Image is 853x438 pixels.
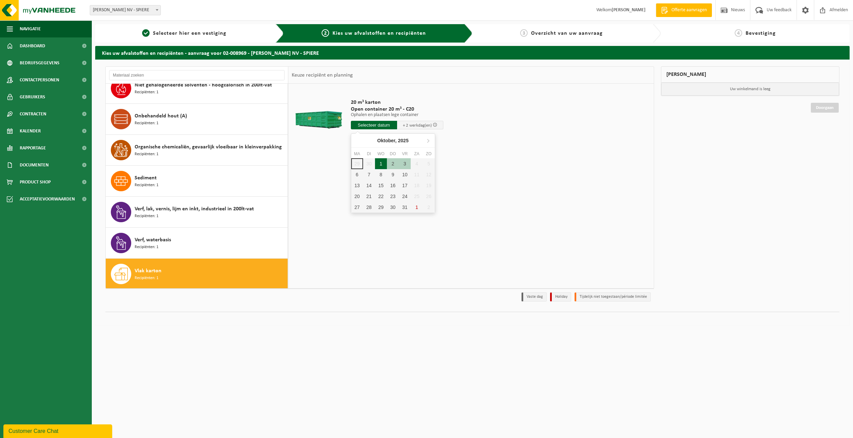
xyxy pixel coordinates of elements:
span: 1 [142,29,150,37]
p: Uw winkelmand is leeg [661,83,839,96]
div: 31 [399,202,411,213]
span: Bevestiging [746,31,776,36]
span: + 2 werkdag(en) [403,123,432,128]
span: Sediment [135,174,157,182]
div: 21 [363,191,375,202]
span: Onbehandeld hout (A) [135,112,187,120]
div: 9 [387,169,399,180]
span: Recipiënten: 1 [135,151,158,158]
span: 2 [322,29,329,37]
span: Verf, waterbasis [135,236,171,244]
a: Offerte aanvragen [656,3,712,17]
button: Vlak karton Recipiënten: 1 [106,259,288,289]
div: Oktober, [375,135,411,146]
span: Organische chemicaliën, gevaarlijk vloeibaar in kleinverpakking [135,143,282,151]
div: do [387,150,399,157]
span: 20 m³ karton [351,99,443,106]
input: Selecteer datum [351,121,397,129]
span: Rapportage [20,140,46,157]
button: Sediment Recipiënten: 1 [106,166,288,197]
span: Recipiënten: 1 [135,213,158,220]
button: Onbehandeld hout (A) Recipiënten: 1 [106,104,288,135]
div: ma [351,150,363,157]
div: 27 [351,202,363,213]
span: Contracten [20,106,46,123]
span: Product Shop [20,174,51,191]
span: Recipiënten: 1 [135,275,158,281]
div: 3 [399,158,411,169]
div: 29 [375,202,387,213]
div: 23 [387,191,399,202]
span: Verf, lak, vernis, lijm en inkt, industrieel in 200lt-vat [135,205,254,213]
button: Verf, waterbasis Recipiënten: 1 [106,228,288,259]
div: 2 [387,158,399,169]
span: Kies uw afvalstoffen en recipiënten [332,31,426,36]
span: Recipiënten: 1 [135,182,158,189]
span: Navigatie [20,20,41,37]
div: vr [399,150,411,157]
div: 15 [375,180,387,191]
span: Vlak karton [135,267,161,275]
h2: Kies uw afvalstoffen en recipiënten - aanvraag voor 02-008969 - [PERSON_NAME] NV - SPIERE [95,46,850,59]
div: 13 [351,180,363,191]
button: Organische chemicaliën, gevaarlijk vloeibaar in kleinverpakking Recipiënten: 1 [106,135,288,166]
span: Bedrijfsgegevens [20,54,59,71]
button: Verf, lak, vernis, lijm en inkt, industrieel in 200lt-vat Recipiënten: 1 [106,197,288,228]
div: 20 [351,191,363,202]
button: Niet gehalogeneerde solventen - hoogcalorisch in 200lt-vat Recipiënten: 1 [106,73,288,104]
input: Materiaal zoeken [109,70,285,80]
span: Recipiënten: 1 [135,89,158,96]
span: 4 [735,29,742,37]
span: Gebruikers [20,88,45,106]
span: Contactpersonen [20,71,59,88]
div: 17 [399,180,411,191]
li: Holiday [550,292,571,302]
span: VINCENT SHEPPARD NV - SPIERE [90,5,160,15]
strong: [PERSON_NAME] [612,7,646,13]
p: Ophalen en plaatsen lege container [351,113,443,117]
span: Niet gehalogeneerde solventen - hoogcalorisch in 200lt-vat [135,81,272,89]
a: 1Selecteer hier een vestiging [99,29,270,37]
i: 2025 [398,138,409,143]
div: di [363,150,375,157]
div: [PERSON_NAME] [661,66,839,83]
div: 6 [351,169,363,180]
span: Offerte aanvragen [670,7,709,14]
div: 16 [387,180,399,191]
a: Doorgaan [811,103,839,113]
div: zo [423,150,434,157]
div: 8 [375,169,387,180]
li: Vaste dag [522,292,547,302]
div: za [411,150,423,157]
div: 10 [399,169,411,180]
span: Recipiënten: 1 [135,244,158,250]
div: 28 [363,202,375,213]
span: Documenten [20,157,49,174]
div: 30 [387,202,399,213]
div: Keuze recipiënt en planning [288,67,356,84]
span: Overzicht van uw aanvraag [531,31,603,36]
div: 1 [375,158,387,169]
span: Acceptatievoorwaarden [20,191,75,208]
span: Recipiënten: 1 [135,120,158,127]
div: 7 [363,169,375,180]
span: Open container 20 m³ - C20 [351,106,443,113]
div: 22 [375,191,387,202]
div: 14 [363,180,375,191]
li: Tijdelijk niet toegestaan/période limitée [575,292,651,302]
span: Selecteer hier een vestiging [153,31,226,36]
span: 3 [520,29,528,37]
div: wo [375,150,387,157]
span: Dashboard [20,37,45,54]
iframe: chat widget [3,423,114,438]
div: 24 [399,191,411,202]
span: Kalender [20,123,41,140]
